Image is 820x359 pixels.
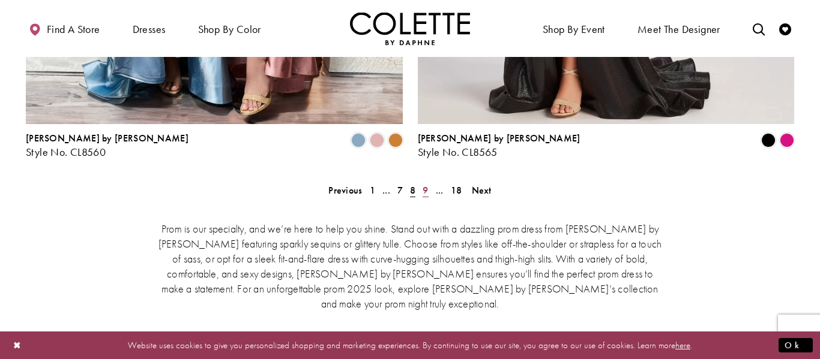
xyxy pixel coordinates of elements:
[410,184,415,197] span: 8
[351,133,366,147] i: Dusty Blue
[26,12,103,45] a: Find a store
[350,12,470,45] img: Colette by Daphne
[26,132,188,144] span: [PERSON_NAME] by [PERSON_NAME]
[370,184,375,197] span: 1
[379,182,394,199] a: ...
[155,221,665,311] p: Prom is our specialty, and we’re here to help you shine. Stand out with a dazzling prom dress fro...
[423,184,428,197] span: 9
[675,339,690,351] a: here
[86,337,734,353] p: Website uses cookies to give you personalized shopping and marketing experiences. By continuing t...
[540,12,608,45] span: Shop By Event
[432,182,447,199] a: ...
[130,12,169,45] span: Dresses
[370,133,384,147] i: Dusty Pink
[366,182,379,199] a: 1
[47,23,100,35] span: Find a store
[382,184,390,197] span: ...
[325,182,366,199] a: Prev Page
[543,23,605,35] span: Shop By Event
[635,12,723,45] a: Meet the designer
[776,12,794,45] a: Check Wishlist
[472,184,492,197] span: Next
[328,184,362,197] span: Previous
[780,133,794,147] i: Fuchsia
[436,184,444,197] span: ...
[350,12,470,45] a: Visit Home Page
[468,182,495,199] a: Next Page
[26,145,106,159] span: Style No. CL8560
[638,23,720,35] span: Meet the designer
[750,12,768,45] a: Toggle search
[418,145,498,159] span: Style No. CL8565
[451,184,462,197] span: 18
[198,23,261,35] span: Shop by color
[779,337,813,352] button: Submit Dialog
[394,182,406,199] a: 7
[7,334,28,355] button: Close Dialog
[195,12,264,45] span: Shop by color
[418,132,580,144] span: [PERSON_NAME] by [PERSON_NAME]
[133,23,166,35] span: Dresses
[26,133,188,158] div: Colette by Daphne Style No. CL8560
[418,133,580,158] div: Colette by Daphne Style No. CL8565
[419,182,432,199] a: 9
[397,184,403,197] span: 7
[761,133,776,147] i: Black
[406,182,419,199] span: Current page
[388,133,403,147] i: Bronze
[447,182,466,199] a: 18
